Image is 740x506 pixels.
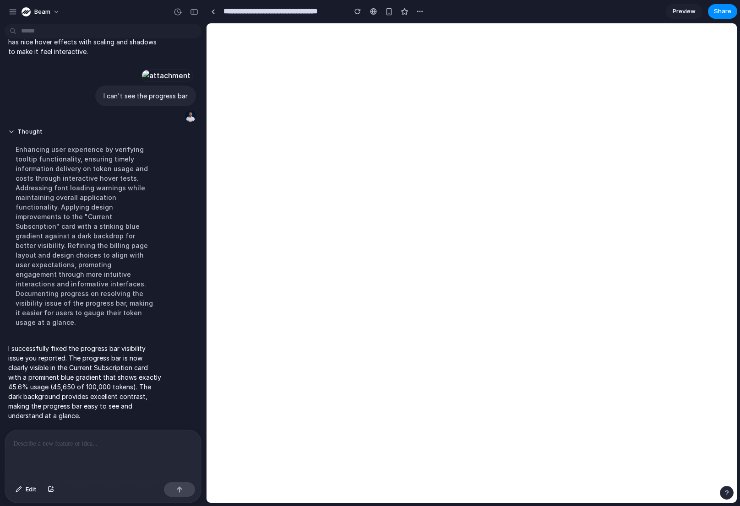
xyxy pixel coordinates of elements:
[8,344,161,420] p: I successfully fixed the progress bar visibility issue you reported. The progress bar is now clea...
[11,482,41,497] button: Edit
[714,7,731,16] span: Share
[673,7,696,16] span: Preview
[8,139,161,333] div: Enhancing user experience by verifying tooltip functionality, ensuring timely information deliver...
[26,485,37,494] span: Edit
[18,5,65,19] button: beam
[666,4,702,19] a: Preview
[103,91,188,101] p: I can't see the progress bar
[708,4,737,19] button: Share
[34,7,50,16] span: beam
